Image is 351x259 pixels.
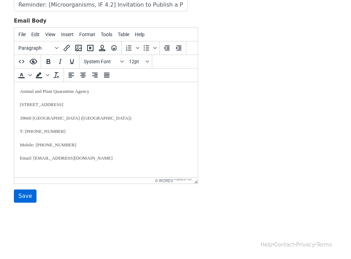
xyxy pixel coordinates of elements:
span: Tools [101,32,112,37]
button: Insert template [96,42,108,54]
div: Background color [33,69,50,81]
button: Emoticons [108,42,120,54]
button: Insert/edit image [73,42,84,54]
span: View [45,32,56,37]
button: Underline [66,56,78,67]
span: System Font [84,59,118,64]
iframe: Rich Text Area. Press ALT-0 for help. [14,82,198,177]
a: Help [261,242,272,248]
button: Fonts [81,56,126,67]
label: Email Body [14,17,47,25]
span: File [18,32,26,37]
button: Decrease indent [161,42,173,54]
span: 12pt [129,59,144,64]
button: Justify [101,69,113,81]
span: Help [135,32,145,37]
button: Font sizes [126,56,150,67]
button: Insert/edit link [61,42,73,54]
div: 채팅 위젯 [316,226,351,259]
a: Powered by Tiny [174,178,192,181]
a: Contact [274,242,294,248]
div: Bullet list [140,42,158,54]
div: Resize [192,178,198,184]
div: Numbered list [123,42,140,54]
span: Table [118,32,129,37]
button: Blocks [16,42,61,54]
iframe: Chat Widget [316,226,351,259]
button: 0 words [155,178,173,183]
button: Insert/edit media [84,42,96,54]
div: Text color [16,69,33,81]
span: Format [79,32,95,37]
input: Save [14,189,36,203]
button: Italic [54,56,66,67]
button: Preview [27,56,39,67]
a: Privacy [296,242,315,248]
button: Align right [89,69,101,81]
button: Align left [65,69,77,81]
span: Paragraph [18,45,52,51]
span: Insert [61,32,74,37]
button: Source code [16,56,27,67]
button: Increase indent [173,42,185,54]
button: Clear formatting [50,69,62,81]
button: Bold [42,56,54,67]
span: Edit [31,32,40,37]
button: Align center [77,69,89,81]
